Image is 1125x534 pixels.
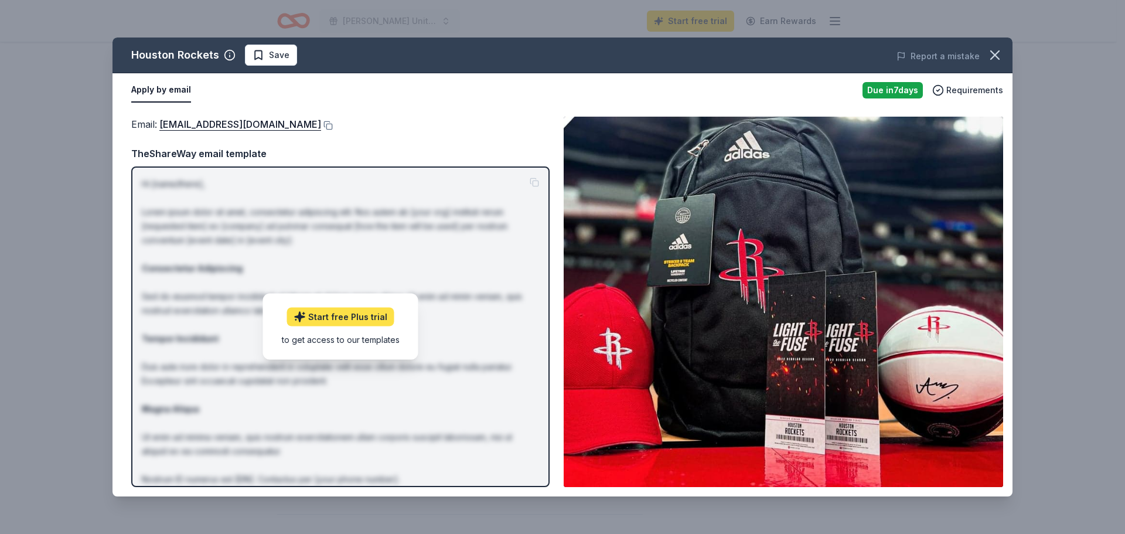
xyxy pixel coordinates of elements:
a: [EMAIL_ADDRESS][DOMAIN_NAME] [159,117,321,132]
p: Hi [name/there], Lorem ipsum dolor sit amet, consectetur adipiscing elit. Nos autem ab [your org]... [142,177,539,529]
div: TheShareWay email template [131,146,550,161]
strong: Magna Aliqua [142,404,199,414]
button: Save [245,45,297,66]
button: Requirements [932,83,1003,97]
span: Email : [131,118,321,130]
strong: Consectetur Adipiscing [142,263,243,273]
button: Apply by email [131,78,191,103]
span: Save [269,48,289,62]
span: Requirements [946,83,1003,97]
div: Due in 7 days [862,82,923,98]
img: Image for Houston Rockets [564,117,1003,487]
a: Start free Plus trial [287,308,394,326]
div: Houston Rockets [131,46,219,64]
button: Report a mistake [896,49,980,63]
div: to get access to our templates [282,334,400,346]
strong: Tempor Incididunt [142,334,219,343]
